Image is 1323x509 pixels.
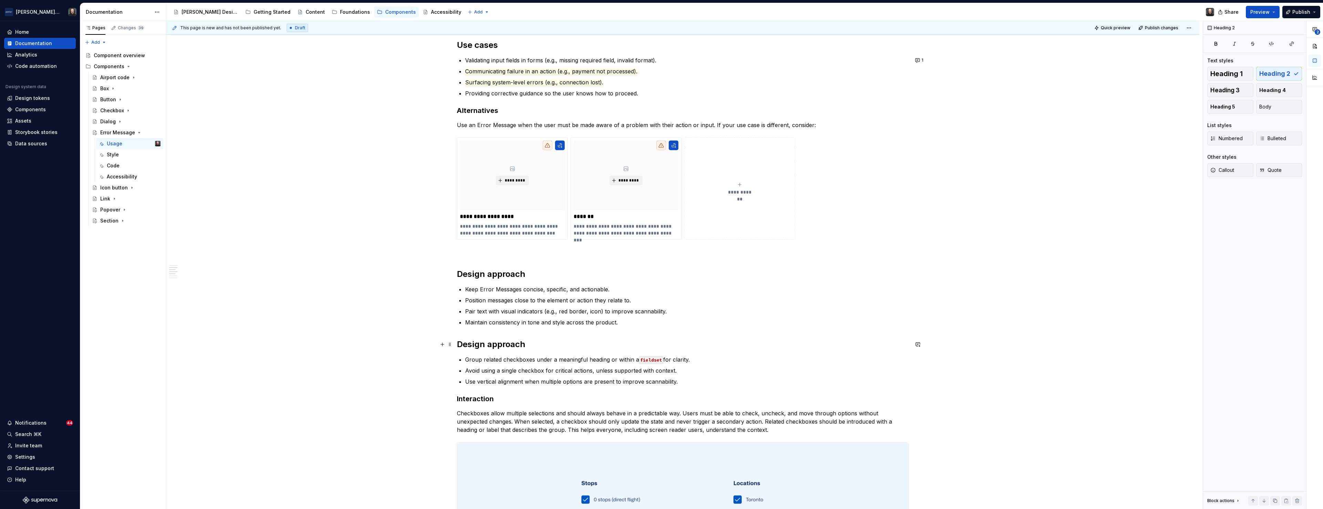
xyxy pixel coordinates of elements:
[1207,67,1253,81] button: Heading 1
[15,140,47,147] div: Data sources
[1206,8,1214,16] img: Teunis Vorsteveld
[4,429,76,440] button: Search ⌘K
[1136,23,1181,33] button: Publish changes
[385,9,416,15] div: Components
[100,107,124,114] div: Checkbox
[465,79,603,86] span: Surfacing system-level errors (e.g., connection lost).
[15,431,41,438] div: Search ⌘K
[1207,122,1232,129] div: List styles
[15,117,31,124] div: Assets
[1210,135,1243,142] span: Numbered
[457,40,909,51] h2: Use cases
[89,182,163,193] a: Icon button
[1207,57,1233,64] div: Text styles
[1207,132,1253,145] button: Numbered
[1259,167,1282,174] span: Quote
[465,296,909,304] p: Position messages close to the element or action they relate to.
[68,8,76,16] img: Teunis Vorsteveld
[100,74,130,81] div: Airport code
[107,162,120,169] div: Code
[457,339,909,350] h2: Design approach
[465,377,909,386] p: Use vertical alignment when multiple options are present to improve scannability.
[1207,163,1253,177] button: Callout
[100,85,109,92] div: Box
[474,9,483,15] span: Add
[89,193,163,204] a: Link
[89,72,163,83] a: Airport code
[15,51,37,58] div: Analytics
[15,465,54,472] div: Contact support
[15,442,42,449] div: Invite team
[15,419,47,426] div: Notifications
[1292,9,1310,15] span: Publish
[1315,29,1320,35] span: 2
[374,7,419,18] a: Components
[171,5,464,19] div: Page tree
[83,50,163,61] a: Component overview
[4,127,76,138] a: Storybook stories
[457,394,909,404] h3: Interaction
[4,451,76,463] a: Settings
[1207,154,1237,160] div: Other styles
[1256,83,1302,97] button: Heading 4
[94,63,124,70] div: Components
[4,104,76,115] a: Components
[1256,163,1302,177] button: Quote
[96,160,163,171] a: Code
[295,25,305,31] span: Draft
[1210,167,1234,174] span: Callout
[23,497,57,503] svg: Supernova Logo
[329,7,373,18] a: Foundations
[137,25,145,31] span: 39
[89,94,163,105] a: Button
[1256,100,1302,114] button: Body
[4,27,76,38] a: Home
[94,52,145,59] div: Component overview
[100,184,128,191] div: Icon button
[1224,9,1239,15] span: Share
[1,4,79,19] button: [PERSON_NAME] AirlinesTeunis Vorsteveld
[100,195,110,202] div: Link
[1259,103,1271,110] span: Body
[922,58,923,63] span: 1
[89,204,163,215] a: Popover
[86,9,151,15] div: Documentation
[465,68,637,75] span: Communicating failure in an action (e.g., payment not processed).
[457,106,909,115] h3: Alternatives
[4,61,76,72] a: Code automation
[83,61,163,72] div: Components
[15,454,35,460] div: Settings
[66,420,73,426] span: 44
[465,318,909,326] p: Maintain consistency in tone and style across the product.
[89,116,163,127] a: Dialog
[913,55,926,65] button: 1
[83,38,109,47] button: Add
[83,50,163,226] div: Page tree
[15,63,57,70] div: Code automation
[182,9,238,15] div: [PERSON_NAME] Design
[1259,87,1286,94] span: Heading 4
[1092,23,1134,33] button: Quick preview
[96,171,163,182] a: Accessibility
[1282,6,1320,18] button: Publish
[155,141,161,146] img: Teunis Vorsteveld
[4,49,76,60] a: Analytics
[420,7,464,18] a: Accessibility
[295,7,328,18] a: Content
[465,285,909,293] p: Keep Error Messages concise, specific, and actionable.
[107,151,119,158] div: Style
[1207,496,1241,506] div: Block actions
[1250,9,1270,15] span: Preview
[1210,103,1235,110] span: Heading 5
[465,307,909,315] p: Pair text with visual indicators (e.g., red border, icon) to improve scannability.
[1246,6,1280,18] button: Preview
[1210,87,1240,94] span: Heading 3
[4,93,76,104] a: Design tokens
[89,127,163,138] a: Error Message
[96,138,163,149] a: UsageTeunis Vorsteveld
[465,89,909,97] p: Providing corrective guidance so the user knows how to proceed.
[1214,6,1243,18] button: Share
[91,40,100,45] span: Add
[100,206,120,213] div: Popover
